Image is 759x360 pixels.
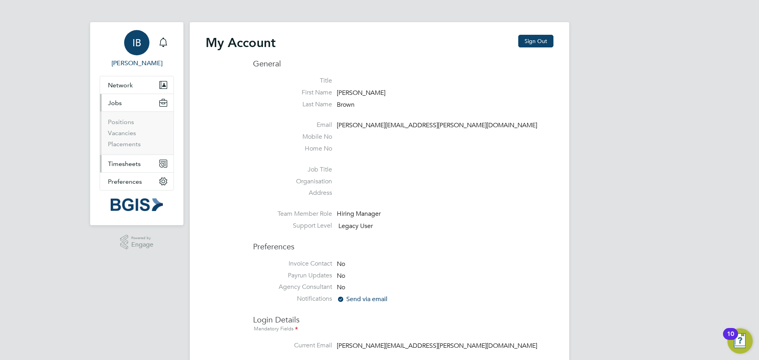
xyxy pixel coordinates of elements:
label: Notifications [253,295,332,303]
button: Jobs [100,94,174,111]
label: Support Level [253,222,332,230]
span: No [337,272,345,280]
span: Jobs [108,99,122,107]
a: Placements [108,140,141,148]
span: [PERSON_NAME] [337,89,385,97]
span: Powered by [131,235,153,241]
span: Engage [131,241,153,248]
span: Send via email [337,295,387,303]
label: Address [253,189,332,197]
span: Ian Brown [100,58,174,68]
label: Job Title [253,166,332,174]
button: Sign Out [518,35,553,47]
label: Payrun Updates [253,271,332,280]
label: Team Member Role [253,210,332,218]
a: Go to home page [100,198,174,211]
div: Jobs [100,111,174,155]
button: Open Resource Center, 10 new notifications [727,328,753,354]
label: Agency Consultant [253,283,332,291]
label: Mobile No [253,133,332,141]
button: Timesheets [100,155,174,172]
img: bgis-logo-retina.png [111,198,163,211]
nav: Main navigation [90,22,183,225]
label: Invoice Contact [253,260,332,268]
span: Brown [337,101,355,109]
a: Powered byEngage [120,235,154,250]
div: 10 [727,334,734,344]
label: Title [253,77,332,85]
span: Network [108,81,133,89]
a: Positions [108,118,134,126]
h3: Preferences [253,234,553,252]
h3: General [253,58,553,69]
label: Home No [253,145,332,153]
div: Hiring Manager [337,210,412,218]
label: Email [253,121,332,129]
span: [PERSON_NAME][EMAIL_ADDRESS][PERSON_NAME][DOMAIN_NAME] [337,342,537,350]
a: IB[PERSON_NAME] [100,30,174,68]
span: [PERSON_NAME][EMAIL_ADDRESS][PERSON_NAME][DOMAIN_NAME] [337,122,537,130]
span: Timesheets [108,160,141,168]
label: Last Name [253,100,332,109]
label: Current Email [253,341,332,350]
button: Network [100,76,174,94]
h3: Login Details [253,307,553,334]
span: Legacy User [338,222,373,230]
h2: My Account [206,35,276,51]
span: No [337,284,345,292]
span: Preferences [108,178,142,185]
span: IB [132,38,141,48]
div: Mandatory Fields [253,325,553,334]
label: Organisation [253,177,332,186]
button: Preferences [100,173,174,190]
label: First Name [253,89,332,97]
span: No [337,260,345,268]
a: Vacancies [108,129,136,137]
